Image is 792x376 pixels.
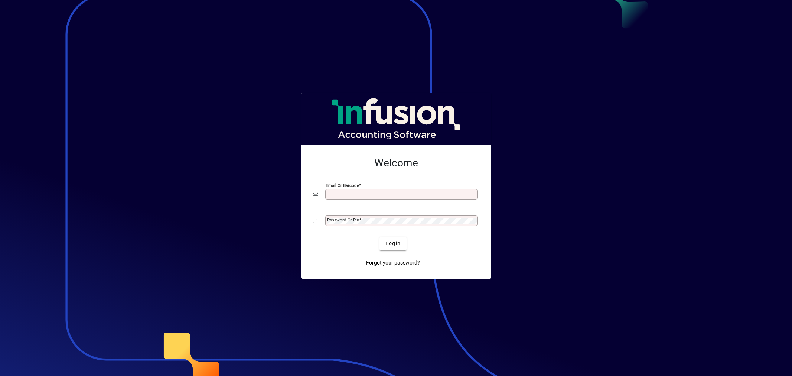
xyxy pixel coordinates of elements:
[385,240,401,247] span: Login
[313,157,479,169] h2: Welcome
[326,182,359,188] mat-label: Email or Barcode
[379,237,407,250] button: Login
[366,259,420,267] span: Forgot your password?
[363,256,423,270] a: Forgot your password?
[327,217,359,223] mat-label: Password or Pin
